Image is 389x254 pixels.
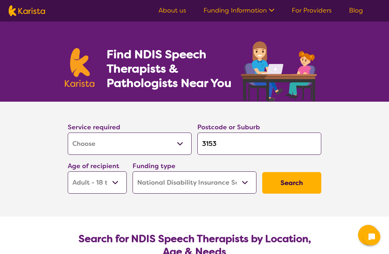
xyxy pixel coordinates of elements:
label: Postcode or Suburb [197,123,260,131]
a: Blog [349,6,363,15]
button: Search [262,172,321,194]
img: Karista logo [65,48,94,87]
label: Funding type [133,162,175,170]
label: Service required [68,123,120,131]
img: Karista logo [9,5,45,16]
img: speech-therapy [235,39,324,102]
button: Channel Menu [358,225,378,245]
a: Funding Information [204,6,274,15]
a: For Providers [292,6,332,15]
a: About us [158,6,186,15]
label: Age of recipient [68,162,119,170]
input: Type [197,133,321,155]
h1: Find NDIS Speech Therapists & Pathologists Near You [107,47,240,90]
